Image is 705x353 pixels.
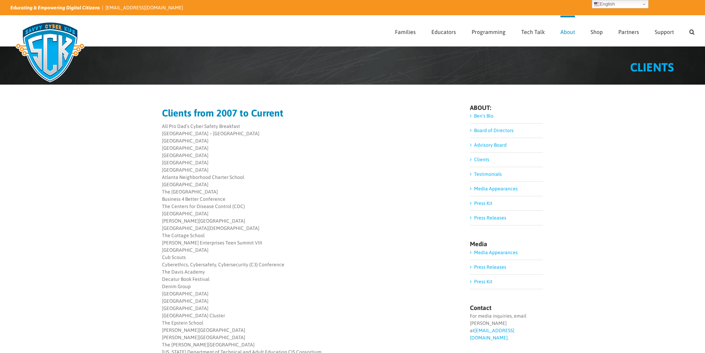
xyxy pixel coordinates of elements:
[472,29,506,35] span: Programming
[470,305,543,311] h4: Contact
[470,241,543,247] h4: Media
[472,16,506,46] a: Programming
[655,16,674,46] a: Support
[655,29,674,35] span: Support
[470,312,543,342] div: For media inquiries, email [PERSON_NAME] at .
[689,16,695,46] a: Search
[521,16,545,46] a: Tech Talk
[591,16,603,46] a: Shop
[474,264,506,270] a: Press Releases
[474,142,507,148] a: Advisory Board
[470,328,514,341] a: [EMAIL_ADDRESS][DOMAIN_NAME]
[630,60,674,74] span: CLIENTS
[431,16,456,46] a: Educators
[10,17,90,87] img: Savvy Cyber Kids Logo
[474,215,506,221] a: Press Releases
[162,123,455,130] div: All Pro Dad’s Cyber Safety Breakfast
[395,16,416,46] a: Families
[474,279,492,284] a: Press Kit
[560,16,575,46] a: About
[395,16,695,46] nav: Main Menu
[474,200,492,206] a: Press Kit
[162,108,455,118] h2: Clients from 2007 to Current
[521,29,545,35] span: Tech Talk
[474,128,514,133] a: Board of Directors
[618,29,639,35] span: Partners
[474,186,518,191] a: Media Appearances
[474,171,502,177] a: Testimonials
[618,16,639,46] a: Partners
[474,157,489,162] a: Clients
[474,250,518,255] a: Media Appearances
[10,5,100,10] i: Educating & Empowering Digital Citizens
[474,113,493,119] a: Ben’s Bio
[560,29,575,35] span: About
[594,1,600,7] img: en
[431,29,456,35] span: Educators
[591,29,603,35] span: Shop
[470,105,543,111] h4: ABOUT:
[162,130,455,188] div: [GEOGRAPHIC_DATA] – [GEOGRAPHIC_DATA] [GEOGRAPHIC_DATA] [GEOGRAPHIC_DATA] [GEOGRAPHIC_DATA] [GEOG...
[105,5,183,10] a: [EMAIL_ADDRESS][DOMAIN_NAME]
[395,29,416,35] span: Families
